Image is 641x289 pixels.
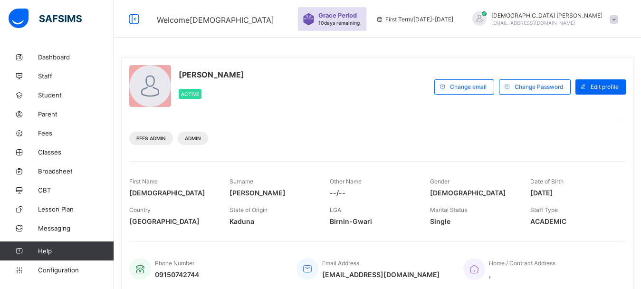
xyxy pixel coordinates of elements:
[489,260,555,267] span: Home / Contract Address
[530,178,564,185] span: Date of Birth
[136,135,166,141] span: Fees Admin
[38,129,114,137] span: Fees
[9,9,82,29] img: safsims
[38,91,114,99] span: Student
[38,186,114,194] span: CBT
[230,206,268,213] span: State of Origin
[515,83,563,90] span: Change Password
[129,206,151,213] span: Country
[430,217,516,225] span: Single
[530,189,616,197] span: [DATE]
[179,70,244,79] span: [PERSON_NAME]
[185,135,201,141] span: Admin
[38,72,114,80] span: Staff
[230,189,316,197] span: [PERSON_NAME]
[38,148,114,156] span: Classes
[38,205,114,213] span: Lesson Plan
[330,189,416,197] span: --/--
[491,12,603,19] span: [DEMOGRAPHIC_DATA] [PERSON_NAME]
[38,110,114,118] span: Parent
[430,189,516,197] span: [DEMOGRAPHIC_DATA]
[157,15,274,25] span: Welcome [DEMOGRAPHIC_DATA]
[318,12,357,19] span: Grace Period
[230,217,316,225] span: Kaduna
[303,13,315,25] img: sticker-purple.71386a28dfed39d6af7621340158ba97.svg
[322,270,440,279] span: [EMAIL_ADDRESS][DOMAIN_NAME]
[129,189,215,197] span: [DEMOGRAPHIC_DATA]
[376,16,453,23] span: session/term information
[330,206,341,213] span: LGA
[450,83,487,90] span: Change email
[181,91,199,97] span: Active
[129,178,158,185] span: First Name
[38,167,114,175] span: Broadsheet
[591,83,619,90] span: Edit profile
[530,206,558,213] span: Staff Type
[38,224,114,232] span: Messaging
[430,206,467,213] span: Marital Status
[330,217,416,225] span: Birnin-Gwari
[489,270,555,279] span: ,
[38,247,114,255] span: Help
[155,260,194,267] span: Phone Number
[330,178,362,185] span: Other Name
[463,11,623,27] div: IsaiahPaul
[155,270,199,279] span: 09150742744
[38,53,114,61] span: Dashboard
[530,217,616,225] span: ACADEMIC
[230,178,253,185] span: Surname
[38,266,114,274] span: Configuration
[129,217,215,225] span: [GEOGRAPHIC_DATA]
[322,260,359,267] span: Email Address
[491,20,575,26] span: [EMAIL_ADDRESS][DOMAIN_NAME]
[318,20,360,26] span: 10 days remaining
[430,178,450,185] span: Gender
